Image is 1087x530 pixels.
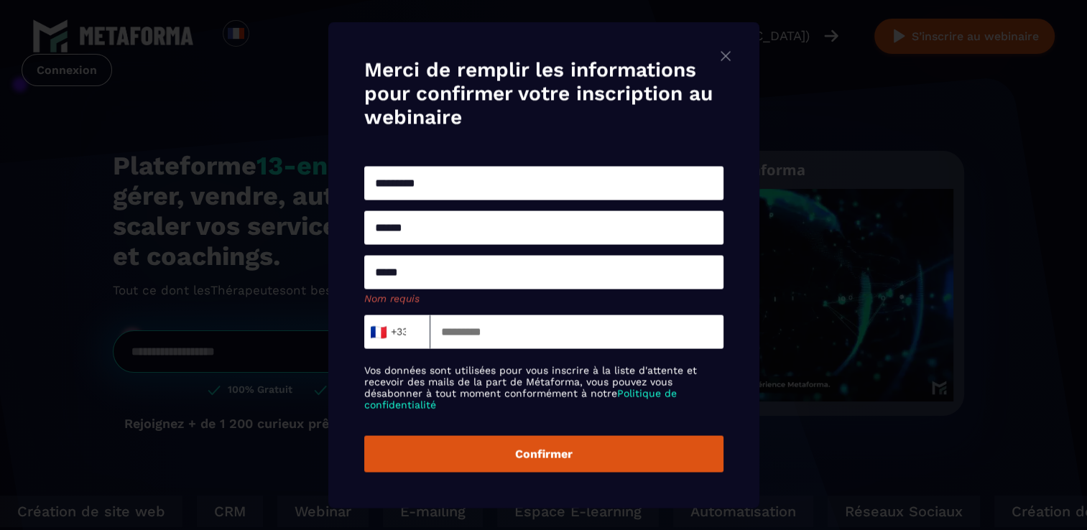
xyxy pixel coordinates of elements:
[364,436,723,473] button: Confirmer
[364,365,723,411] label: Vos données sont utilisées pour vous inscrire à la liste d'attente et recevoir des mails de la pa...
[364,388,677,411] a: Politique de confidentialité
[364,315,430,349] div: Search for option
[373,322,403,342] span: +33
[407,321,417,343] input: Search for option
[364,293,420,304] span: Nom requis
[364,58,723,129] h4: Merci de remplir les informations pour confirmer votre inscription au webinaire
[369,322,387,342] span: 🇫🇷
[717,47,734,65] img: close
